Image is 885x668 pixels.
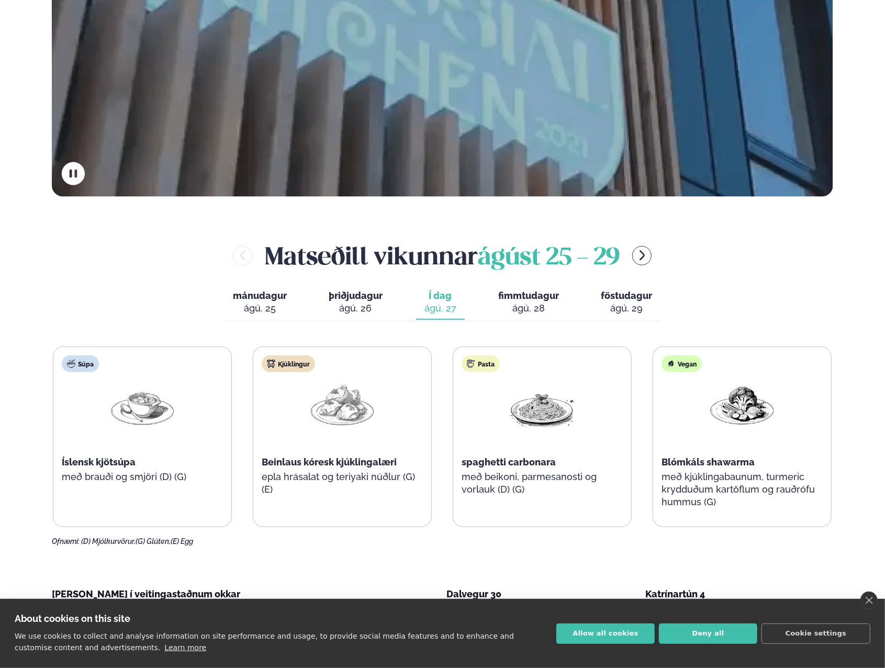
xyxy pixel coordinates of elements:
span: Blómkáls shawarma [662,457,755,467]
p: We use cookies to collect and analyse information on site performance and usage, to provide socia... [15,632,514,652]
span: (G) Glúten, [136,537,171,545]
span: (E) Egg [171,537,193,545]
img: soup.svg [67,360,75,368]
button: menu-btn-left [233,246,252,265]
img: Vegan.png [709,381,776,429]
div: ágú. 28 [498,302,559,315]
p: með beikoni, parmesanosti og vorlauk (D) (G) [462,471,623,496]
span: fimmtudagur [498,290,559,301]
h2: Matseðill vikunnar [265,239,620,273]
p: með kjúklingabaunum, turmeric krydduðum kartöflum og rauðrófu hummus (G) [662,471,823,508]
img: pasta.svg [467,360,475,368]
img: Spagetti.png [509,381,576,429]
button: föstudagur ágú. 29 [592,285,660,320]
button: mánudagur ágú. 25 [225,285,295,320]
img: chicken.svg [267,360,275,368]
button: Cookie settings [761,624,870,644]
strong: About cookies on this site [15,613,130,624]
span: þriðjudagur [329,290,383,301]
button: Allow all cookies [556,624,655,644]
img: Soup.png [109,381,176,429]
span: spaghetti carbonara [462,457,556,467]
p: epla hrásalat og teriyaki núðlur (G) (E) [262,471,423,496]
span: Beinlaus kóresk kjúklingalæri [262,457,397,467]
div: Dalvegur 30 [446,588,634,600]
span: Ofnæmi: [52,537,80,545]
button: fimmtudagur ágú. 28 [490,285,567,320]
button: menu-btn-right [632,246,652,265]
div: Pasta [462,355,500,372]
a: Learn more [164,643,206,652]
span: föstudagur [601,290,652,301]
span: (D) Mjólkurvörur, [81,537,136,545]
span: Í dag [424,290,456,302]
div: Súpa [62,355,99,372]
div: Katrínartún 4 [646,588,833,600]
button: þriðjudagur ágú. 26 [320,285,391,320]
div: Kjúklingur [262,355,315,372]
img: Chicken-thighs.png [309,381,376,429]
button: Í dag ágú. 27 [416,285,465,320]
div: Vegan [662,355,702,372]
button: Deny all [659,624,757,644]
p: með brauði og smjöri (D) (G) [62,471,223,483]
div: ágú. 26 [329,302,383,315]
span: [PERSON_NAME] í veitingastaðnum okkar [52,588,240,599]
div: ágú. 29 [601,302,652,315]
a: close [860,592,878,609]
img: Vegan.svg [667,360,675,368]
span: mánudagur [233,290,287,301]
span: Íslensk kjötsúpa [62,457,136,467]
span: ágúst 25 - 29 [478,247,620,270]
div: ágú. 25 [233,302,287,315]
div: ágú. 27 [424,302,456,315]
